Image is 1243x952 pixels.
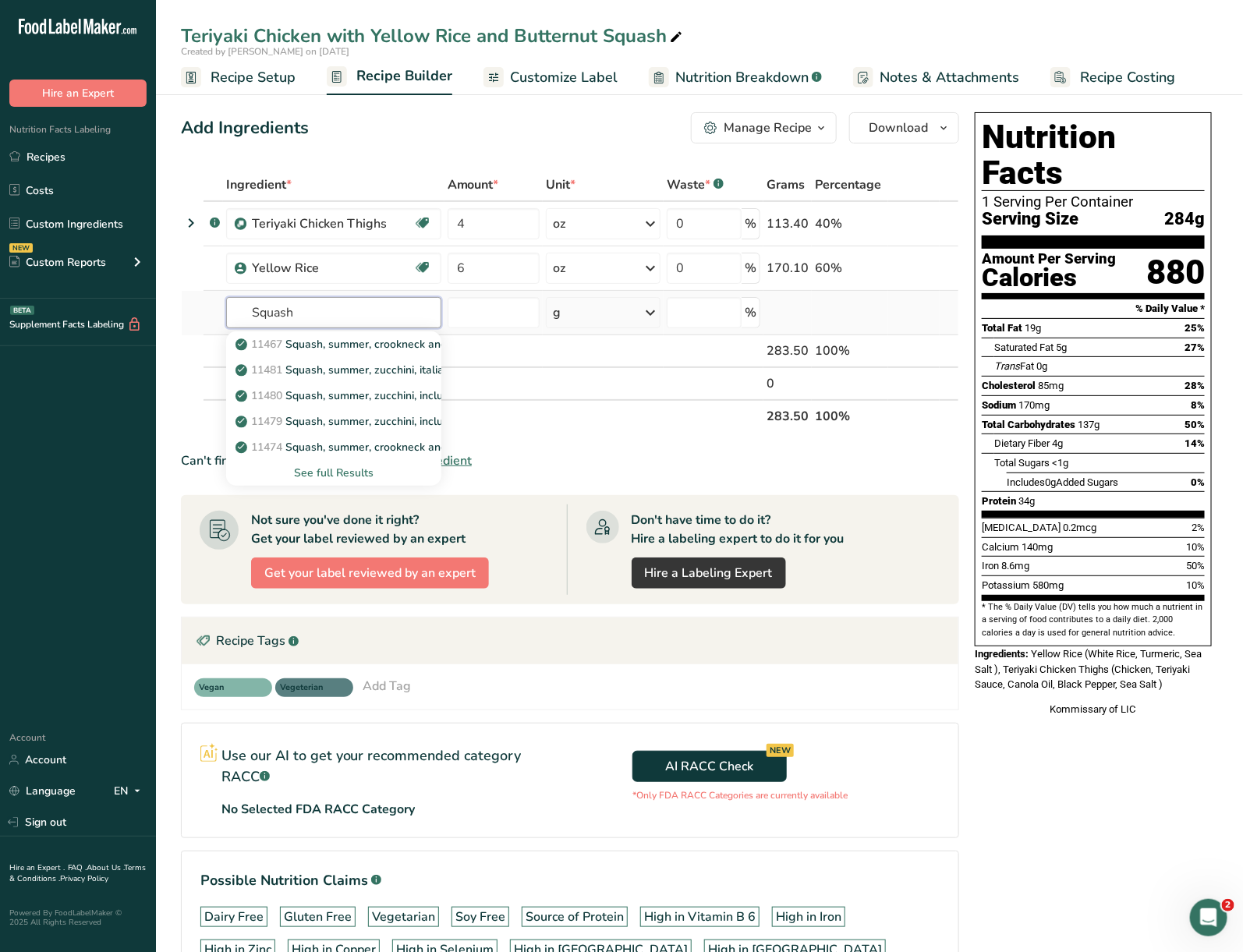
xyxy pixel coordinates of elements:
[880,67,1019,88] span: Notes & Attachments
[327,58,452,96] a: Recipe Builder
[1018,399,1050,411] span: 170mg
[767,214,809,233] div: 113.40
[251,363,282,377] span: 11481
[226,383,441,409] a: 11480Squash, summer, zucchini, includes skin, frozen, cooked, boiled, drained, without salt
[1186,541,1205,553] span: 10%
[632,788,848,802] p: *Only FDA RACC Categories are currently available
[251,557,489,589] button: Get your label reviewed by an expert
[1185,322,1205,334] span: 25%
[767,342,809,360] div: 283.50
[767,175,805,194] span: Grams
[182,618,958,664] div: Recipe Tags
[9,908,147,927] div: Powered By FoodLabelMaker © 2025 All Rights Reserved
[1164,210,1205,229] span: 284g
[226,175,292,194] span: Ingredient
[553,303,561,322] div: g
[994,457,1050,469] span: Total Sugars
[1052,457,1068,469] span: <1g
[1036,360,1047,372] span: 0g
[526,908,624,926] div: Source of Protein
[649,60,822,95] a: Nutrition Breakdown
[982,299,1205,318] section: % Daily Value *
[1146,252,1205,293] div: 880
[763,399,812,432] th: 283.50
[1185,437,1205,449] span: 14%
[181,22,685,50] div: Teriyaki Chicken with Yellow Rice and Butternut Squash
[181,115,309,141] div: Add Ingredients
[221,800,416,819] p: No Selected FDA RACC Category
[975,702,1212,717] div: Kommissary of LIC
[251,388,282,403] span: 11480
[994,342,1054,353] span: Saturated Fat
[9,243,33,253] div: NEW
[239,413,584,430] p: Squash, summer, zucchini, includes skin, frozen, unprepared
[982,399,1016,411] span: Sodium
[9,862,65,873] a: Hire an Expert .
[226,434,441,460] a: 11474Squash, summer, crookneck and straightneck, frozen, cooked, boiled, drained, without salt
[982,541,1019,553] span: Calcium
[211,67,296,88] span: Recipe Setup
[632,557,786,589] a: Hire a Labeling Expert
[1038,380,1064,391] span: 85mg
[372,908,435,926] div: Vegetarian
[776,908,841,926] div: High in Iron
[1063,522,1096,533] span: 0.2mcg
[181,60,296,95] a: Recipe Setup
[1185,380,1205,391] span: 28%
[1185,342,1205,353] span: 27%
[869,119,928,137] span: Download
[666,757,754,776] span: AI RACC Check
[982,322,1022,334] span: Total Fat
[994,437,1050,449] span: Dietary Fiber
[724,119,812,137] div: Manage Recipe
[284,908,352,926] div: Gluten Free
[982,252,1116,267] div: Amount Per Serving
[1025,322,1041,334] span: 19g
[812,399,888,432] th: 100%
[200,870,940,891] h1: Possible Nutrition Claims
[204,908,264,926] div: Dairy Free
[455,908,505,926] div: Soy Free
[994,360,1034,372] span: Fat
[849,112,959,143] button: Download
[1080,67,1175,88] span: Recipe Costing
[199,681,253,695] span: Vegan
[982,194,1205,210] div: 1 Serving Per Container
[226,331,441,357] a: 11467Squash, summer, crookneck and straightneck, raw
[975,648,1029,660] span: Ingredients:
[632,511,845,548] div: Don't have time to do it? Hire a labeling expert to do it for you
[356,65,452,87] span: Recipe Builder
[280,681,335,695] span: Vegeterian
[1185,419,1205,430] span: 50%
[9,80,147,107] button: Hire an Expert
[1050,60,1175,95] a: Recipe Costing
[1001,560,1029,572] span: 8.6mg
[448,175,499,194] span: Amount
[510,67,618,88] span: Customize Label
[60,873,108,884] a: Privacy Policy
[632,751,787,782] button: AI RACC Check NEW
[982,579,1030,591] span: Potassium
[239,465,429,481] div: See full Results
[767,744,794,757] div: NEW
[994,360,1020,372] i: Trans
[239,336,537,352] p: Squash, summer, crookneck and straightneck, raw
[251,440,282,455] span: 11474
[9,254,106,271] div: Custom Reports
[226,297,441,328] input: Add Ingredient
[68,862,87,873] a: FAQ .
[221,745,551,787] p: Use our AI to get your recommended category RACC
[975,648,1202,690] span: Yellow Rice (White Rice, Turmeric, Sea Salt ), Teriyaki Chicken Thighs (Chicken, Teriyaki Sauce, ...
[1191,399,1205,411] span: 8%
[251,414,282,429] span: 11479
[1018,495,1035,507] span: 34g
[251,511,466,548] div: Not sure you've done it right? Get your label reviewed by an expert
[675,67,809,88] span: Nutrition Breakdown
[982,560,999,572] span: Iron
[1007,476,1118,488] span: Includes Added Sugars
[264,564,476,582] span: Get your label reviewed by an expert
[546,175,575,194] span: Unit
[1056,342,1067,353] span: 5g
[982,380,1036,391] span: Cholesterol
[9,862,146,884] a: Terms & Conditions .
